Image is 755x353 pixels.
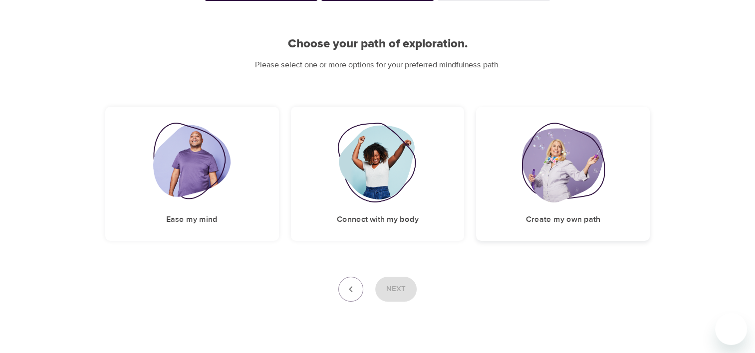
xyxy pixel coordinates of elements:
img: Connect with my body [337,123,418,202]
iframe: Button to launch messaging window [715,313,747,345]
img: Create my own path [521,123,604,202]
p: Please select one or more options for your preferred mindfulness path. [105,59,650,71]
h5: Connect with my body [336,214,418,225]
h5: Create my own path [526,214,600,225]
div: Ease my mindEase my mind [105,107,279,241]
div: Create my own pathCreate my own path [476,107,650,241]
div: Connect with my bodyConnect with my body [291,107,465,241]
h2: Choose your path of exploration. [105,37,650,51]
h5: Ease my mind [166,214,218,225]
img: Ease my mind [153,123,231,202]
